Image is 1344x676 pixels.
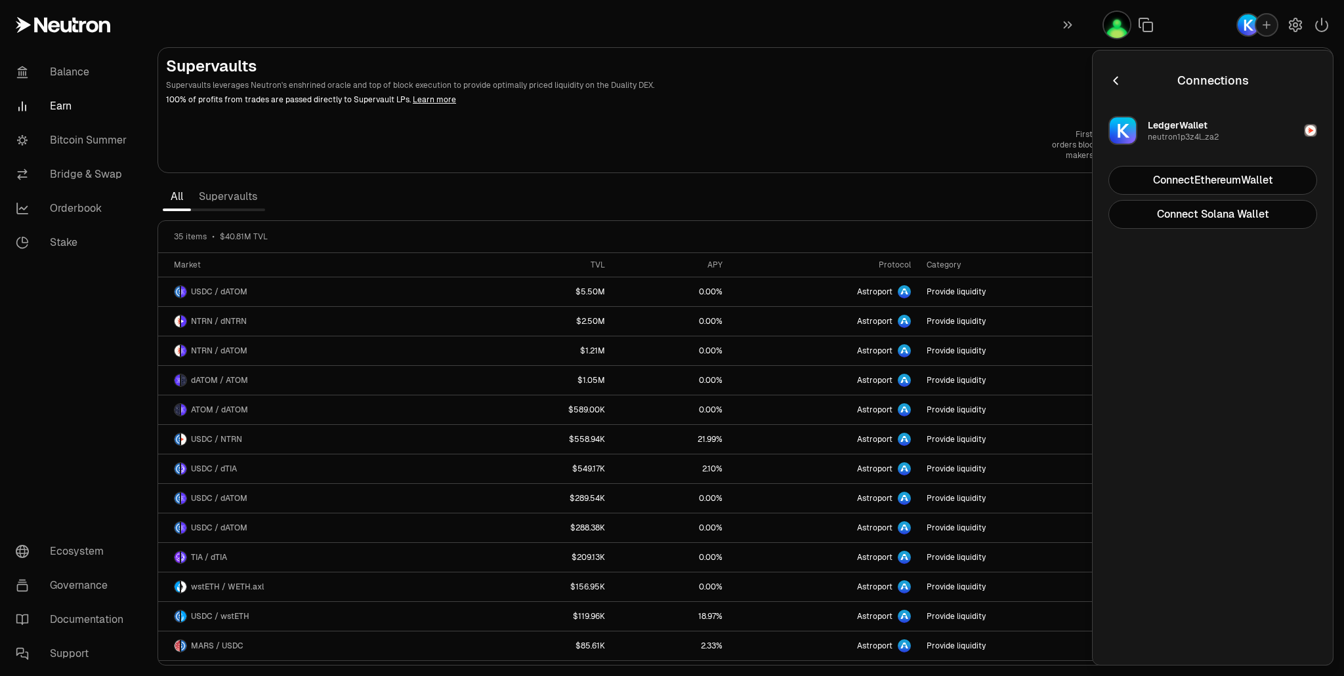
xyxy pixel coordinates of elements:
[158,572,477,601] a: wstETH LogoWETH.axl LogowstETH / WETH.axl
[1236,13,1278,37] button: Keplr
[158,602,477,631] a: USDC LogowstETH LogoUSDC / wstETH
[477,484,613,513] a: $289.54K
[175,404,180,416] img: ATOM Logo
[5,534,142,568] a: Ecosystem
[477,513,613,542] a: $288.38K
[175,463,180,475] img: USDC Logo
[919,631,1112,660] a: Provide liquidity
[158,395,477,424] a: ATOM LogodATOM LogoATOM / dATOM
[1101,111,1325,150] button: LedgerWalletLedgerWalletneutron1p3z4l...za2Neutron LogoNeutron Logo
[1104,12,1130,38] img: LedgerWallet
[175,286,180,298] img: USDC Logo
[730,572,919,601] a: Astroport
[730,484,919,513] a: Astroport
[919,602,1112,631] a: Provide liquidity
[163,184,191,210] a: All
[613,395,730,424] a: 0.00%
[613,277,730,306] a: 0.00%
[191,641,243,651] span: MARS / USDC
[1052,140,1171,150] p: orders bloom like cherry trees—
[919,336,1112,365] a: Provide liquidity
[5,568,142,603] a: Governance
[1238,14,1259,35] img: Keplr
[175,345,180,357] img: NTRN Logo
[181,345,186,357] img: dATOM Logo
[158,454,477,483] a: USDC LogodTIA LogoUSDC / dTIA
[191,552,227,563] span: TIA / dTIA
[5,89,142,123] a: Earn
[175,492,180,504] img: USDC Logo
[857,405,892,415] span: Astroport
[1148,132,1219,142] div: neutron1p3z4l...za2
[181,463,186,475] img: dTIA Logo
[919,543,1112,572] a: Provide liquidity
[919,454,1112,483] a: Provide liquidity
[1305,125,1316,136] img: Neutron Logo
[919,277,1112,306] a: Provide liquidity
[181,610,186,622] img: wstETH Logo
[857,316,892,327] span: Astroport
[730,336,919,365] a: Astroport
[5,603,142,637] a: Documentation
[477,602,613,631] a: $119.96K
[175,315,180,327] img: NTRN Logo
[857,346,892,356] span: Astroport
[181,492,186,504] img: dATOM Logo
[158,425,477,454] a: USDC LogoNTRN LogoUSDC / NTRN
[621,260,722,270] div: APY
[730,454,919,483] a: Astroport
[919,307,1112,336] a: Provide liquidity
[857,493,892,504] span: Astroport
[191,316,247,327] span: NTRN / dNTRN
[191,184,265,210] a: Supervaults
[730,307,919,336] a: Astroport
[166,79,1230,91] p: Supervaults leverages Neutron's enshrined oracle and top of block execution to provide optimally ...
[1052,150,1171,161] p: makers share the spring.
[191,375,248,386] span: dATOM / ATOM
[1148,119,1207,132] div: LedgerWallet
[857,552,892,563] span: Astroport
[175,551,180,563] img: TIA Logo
[158,277,477,306] a: USDC LogodATOM LogoUSDC / dATOM
[919,572,1112,601] a: Provide liquidity
[477,572,613,601] a: $156.95K
[730,277,919,306] a: Astroport
[174,260,469,270] div: Market
[613,572,730,601] a: 0.00%
[220,231,268,242] span: $40.81M TVL
[191,287,247,297] span: USDC / dATOM
[191,523,247,533] span: USDC / dATOM
[181,581,186,593] img: WETH.axl Logo
[175,640,180,652] img: MARS Logo
[5,191,142,226] a: Orderbook
[158,513,477,542] a: USDC LogodATOM LogoUSDC / dATOM
[1108,166,1317,195] button: ConnectEthereumWallet
[477,543,613,572] a: $209.13K
[5,226,142,260] a: Stake
[175,433,180,445] img: USDC Logo
[477,336,613,365] a: $1.21M
[477,395,613,424] a: $589.00K
[181,433,186,445] img: NTRN Logo
[857,287,892,297] span: Astroport
[857,641,892,651] span: Astroport
[191,464,237,474] span: USDC / dTIA
[181,374,186,386] img: ATOM Logo
[191,434,242,445] span: USDC / NTRN
[175,581,180,593] img: wstETH Logo
[1110,117,1136,144] img: LedgerWallet
[5,123,142,157] a: Bitcoin Summer
[613,543,730,572] a: 0.00%
[613,307,730,336] a: 0.00%
[158,631,477,660] a: MARS LogoUSDC LogoMARS / USDC
[191,405,248,415] span: ATOM / dATOM
[477,454,613,483] a: $549.17K
[181,404,186,416] img: dATOM Logo
[413,94,456,105] a: Learn more
[181,640,186,652] img: USDC Logo
[613,425,730,454] a: 21.99%
[730,602,919,631] a: Astroport
[191,582,264,592] span: wstETH / WETH.axl
[166,56,1230,77] h2: Supervaults
[919,395,1112,424] a: Provide liquidity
